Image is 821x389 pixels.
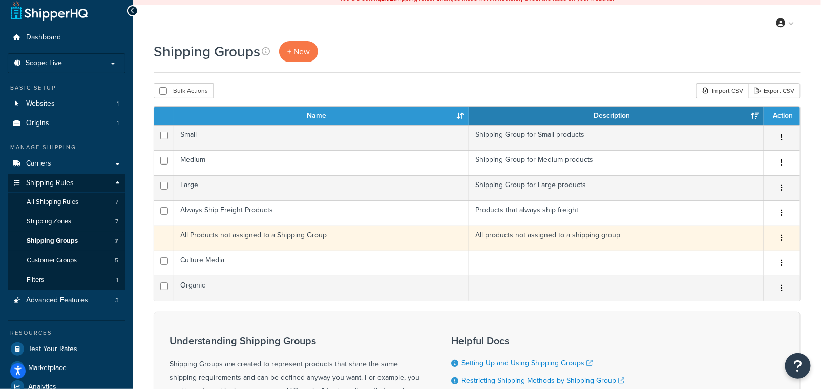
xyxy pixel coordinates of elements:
a: Advanced Features 3 [8,291,125,310]
span: Scope: Live [26,59,62,68]
li: Advanced Features [8,291,125,310]
td: Organic [174,276,469,301]
span: Origins [26,119,49,128]
button: Open Resource Center [785,353,811,379]
div: Resources [8,329,125,337]
li: Shipping Groups [8,232,125,251]
td: Shipping Group for Large products [469,175,764,200]
span: Filters [27,276,44,284]
a: Websites 1 [8,94,125,113]
span: 5 [115,256,118,265]
span: Websites [26,99,55,108]
a: Customer Groups 5 [8,251,125,270]
span: Shipping Rules [26,179,74,188]
td: Large [174,175,469,200]
span: 1 [117,99,119,108]
span: All Shipping Rules [27,198,78,207]
a: + New [279,41,318,62]
a: Shipping Rules [8,174,125,193]
div: Basic Setup [8,84,125,92]
span: 7 [115,217,118,226]
span: Advanced Features [26,296,88,305]
a: Marketplace [8,359,125,377]
td: Culture Media [174,251,469,276]
th: Name: activate to sort column ascending [174,107,469,125]
span: Dashboard [26,33,61,42]
span: 7 [115,198,118,207]
li: Websites [8,94,125,113]
span: Customer Groups [27,256,77,265]
li: Shipping Zones [8,212,125,231]
li: Origins [8,114,125,133]
li: All Shipping Rules [8,193,125,212]
th: Action [764,107,800,125]
a: Origins 1 [8,114,125,133]
li: Shipping Rules [8,174,125,291]
td: Always Ship Freight Products [174,200,469,226]
a: Setting Up and Using Shipping Groups [461,358,593,368]
span: 1 [116,276,118,284]
td: Shipping Group for Small products [469,125,764,150]
td: All products not assigned to a shipping group [469,226,764,251]
a: Export CSV [748,83,801,98]
a: Restricting Shipping Methods by Shipping Group [461,375,624,386]
span: Shipping Groups [27,237,78,245]
th: Description: activate to sort column ascending [469,107,764,125]
span: 7 [115,237,118,245]
td: All Products not assigned to a Shipping Group [174,226,469,251]
span: Test Your Rates [28,345,77,354]
span: 1 [117,119,119,128]
span: Marketplace [28,364,67,373]
a: All Shipping Rules 7 [8,193,125,212]
span: + New [287,46,310,57]
h1: Shipping Groups [154,42,260,62]
span: Carriers [26,159,51,168]
td: Shipping Group for Medium products [469,150,764,175]
h3: Helpful Docs [451,335,629,346]
a: Carriers [8,154,125,173]
a: Test Your Rates [8,340,125,358]
a: Shipping Groups 7 [8,232,125,251]
td: Small [174,125,469,150]
a: Dashboard [8,28,125,47]
li: Filters [8,271,125,290]
a: Filters 1 [8,271,125,290]
td: Medium [174,150,469,175]
span: 3 [115,296,119,305]
a: Shipping Zones 7 [8,212,125,231]
button: Bulk Actions [154,83,214,98]
td: Products that always ship freight [469,200,764,226]
div: Manage Shipping [8,143,125,152]
span: Shipping Zones [27,217,71,226]
li: Customer Groups [8,251,125,270]
h3: Understanding Shipping Groups [170,335,426,346]
div: Import CSV [696,83,748,98]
